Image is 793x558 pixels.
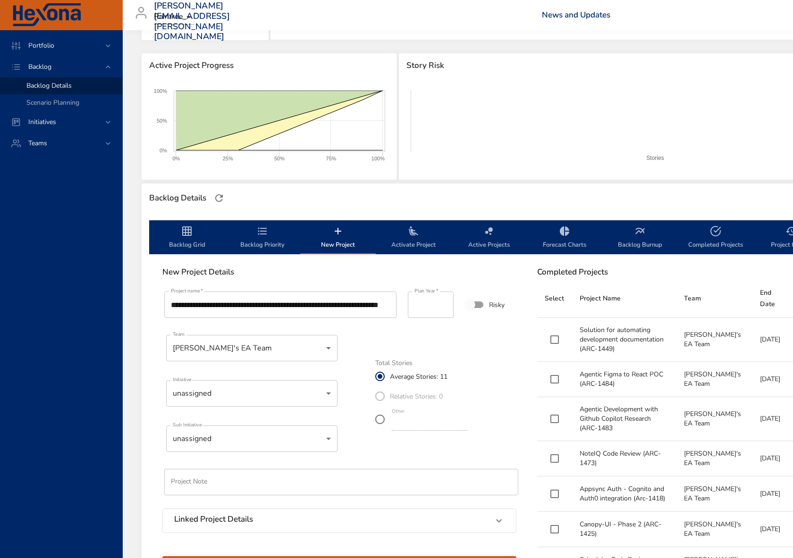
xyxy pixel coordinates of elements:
[212,191,226,205] button: Refresh Page
[26,98,79,107] span: Scenario Planning
[223,156,233,161] text: 25%
[752,397,789,441] td: [DATE]
[172,156,180,161] text: 0%
[572,441,676,476] td: NoteIQ Code Review (ARC-1473)
[21,139,55,148] span: Teams
[572,397,676,441] td: Agentic Development with Github Copilot Research (ARC-1483
[154,88,167,94] text: 100%
[306,225,370,250] span: New Project
[381,225,446,250] span: Activate Project
[676,280,752,318] th: Team
[542,9,610,20] a: News and Updates
[676,441,752,476] td: [PERSON_NAME]'s EA Team
[676,397,752,441] td: [PERSON_NAME]'s EA Team
[149,61,389,70] span: Active Project Progress
[572,512,676,547] td: Canopy-UI - Phase 2 (ARC-1425)
[752,512,789,547] td: [DATE]
[166,425,337,452] div: unassigned
[676,318,752,362] td: [PERSON_NAME]'s EA Team
[676,362,752,397] td: [PERSON_NAME]'s EA Team
[26,81,72,90] span: Backlog Details
[752,318,789,362] td: [DATE]
[537,280,572,318] th: Select
[392,409,405,414] label: Other
[21,117,64,126] span: Initiatives
[676,512,752,547] td: [PERSON_NAME]'s EA Team
[752,441,789,476] td: [DATE]
[166,380,337,407] div: unassigned
[390,372,447,382] span: Average Stories: 11
[752,280,789,318] th: End Date
[392,416,467,431] input: Other
[21,41,62,50] span: Portfolio
[21,62,59,71] span: Backlog
[752,362,789,397] td: [DATE]
[572,362,676,397] td: Agentic Figma to React POC (ARC-1484)
[174,515,253,524] h6: Linked Project Details
[155,225,219,250] span: Backlog Grid
[146,191,209,206] div: Backlog Details
[390,391,443,401] span: Relative Stories: 0
[326,156,336,161] text: 75%
[676,476,752,512] td: [PERSON_NAME]'s EA Team
[532,225,597,250] span: Forecast Charts
[683,225,748,250] span: Completed Projects
[572,476,676,512] td: Appsync Auth - Cognito and Auth0 integration (Arc-1418)
[572,280,676,318] th: Project Name
[162,267,516,277] h6: New Project Details
[489,300,505,310] span: Risky
[375,366,477,433] div: total_stories
[457,225,521,250] span: Active Projects
[274,156,285,161] text: 50%
[160,148,167,153] text: 0%
[230,225,295,250] span: Backlog Priority
[163,509,516,533] div: Linked Project Details
[166,335,337,361] div: [PERSON_NAME]'s EA Team
[154,1,230,42] h3: [PERSON_NAME][EMAIL_ADDRESS][PERSON_NAME][DOMAIN_NAME]
[154,9,194,25] div: Raintree
[11,3,82,27] img: Hexona
[752,476,789,512] td: [DATE]
[371,156,385,161] text: 100%
[375,360,413,366] legend: Total Stories
[647,155,664,161] text: Stories
[608,225,672,250] span: Backlog Burnup
[157,118,167,124] text: 50%
[572,318,676,362] td: Solution for automating development documentation (ARC-1449)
